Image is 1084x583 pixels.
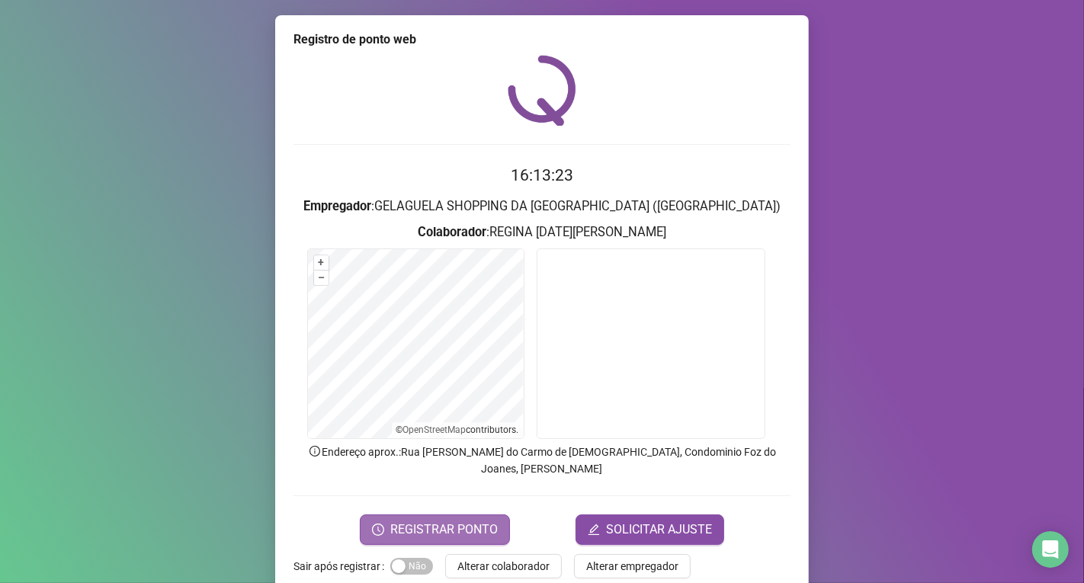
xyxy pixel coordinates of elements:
label: Sair após registrar [293,554,390,578]
span: REGISTRAR PONTO [390,521,498,539]
h3: : GELAGUELA SHOPPING DA [GEOGRAPHIC_DATA] ([GEOGRAPHIC_DATA]) [293,197,791,216]
a: OpenStreetMap [403,424,467,435]
button: Alterar empregador [574,554,691,578]
button: – [314,271,329,285]
span: edit [588,524,600,536]
button: + [314,255,329,270]
p: Endereço aprox. : Rua [PERSON_NAME] do Carmo de [DEMOGRAPHIC_DATA], Condominio Foz do Joanes, [PE... [293,444,791,477]
span: Alterar empregador [586,558,678,575]
li: © contributors. [396,424,519,435]
div: Registro de ponto web [293,30,791,49]
span: clock-circle [372,524,384,536]
button: REGISTRAR PONTO [360,514,510,545]
button: Alterar colaborador [445,554,562,578]
strong: Empregador [303,199,371,213]
h3: : REGINA [DATE][PERSON_NAME] [293,223,791,242]
span: SOLICITAR AJUSTE [606,521,712,539]
span: info-circle [308,444,322,458]
button: editSOLICITAR AJUSTE [576,514,724,545]
span: Alterar colaborador [457,558,550,575]
time: 16:13:23 [511,166,573,184]
div: Open Intercom Messenger [1032,531,1069,568]
img: QRPoint [508,55,576,126]
strong: Colaborador [418,225,486,239]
